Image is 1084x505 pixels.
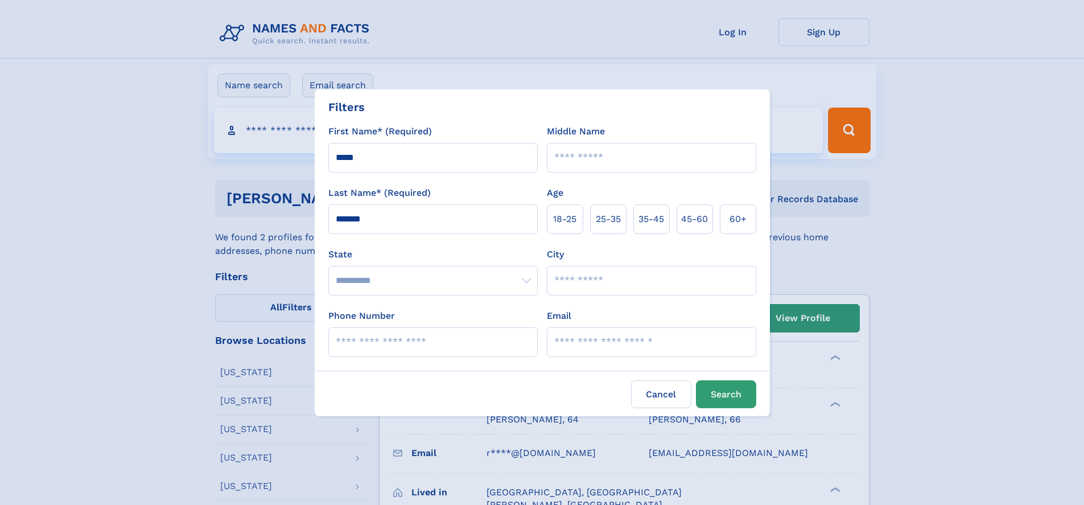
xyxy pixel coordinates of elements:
[547,186,563,200] label: Age
[328,248,538,261] label: State
[681,212,708,226] span: 45‑60
[328,186,431,200] label: Last Name* (Required)
[328,309,395,323] label: Phone Number
[553,212,576,226] span: 18‑25
[547,309,571,323] label: Email
[547,248,564,261] label: City
[596,212,621,226] span: 25‑35
[696,380,756,408] button: Search
[328,125,432,138] label: First Name* (Required)
[729,212,747,226] span: 60+
[547,125,605,138] label: Middle Name
[638,212,664,226] span: 35‑45
[328,98,365,116] div: Filters
[631,380,691,408] label: Cancel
